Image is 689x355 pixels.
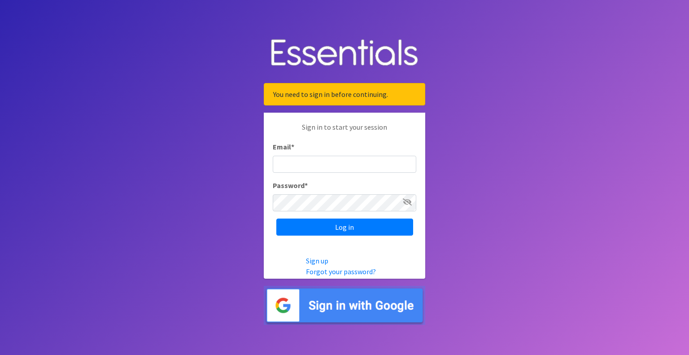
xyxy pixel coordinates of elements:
div: You need to sign in before continuing. [264,83,425,105]
abbr: required [305,181,308,190]
label: Password [273,180,308,191]
a: Sign up [306,256,328,265]
img: Human Essentials [264,30,425,76]
p: Sign in to start your session [273,122,416,141]
a: Forgot your password? [306,267,376,276]
img: Sign in with Google [264,286,425,325]
label: Email [273,141,294,152]
input: Log in [276,219,413,236]
abbr: required [291,142,294,151]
